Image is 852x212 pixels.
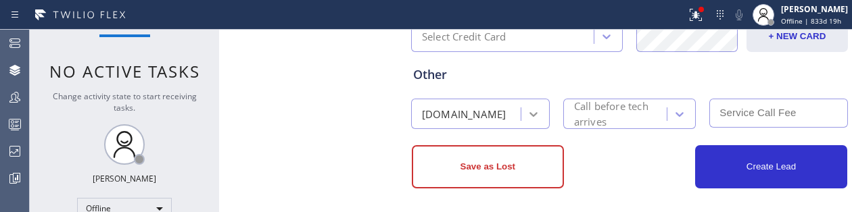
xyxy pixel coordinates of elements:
[422,106,506,122] div: [DOMAIN_NAME]
[412,145,564,188] button: Save as Lost
[781,3,848,15] div: [PERSON_NAME]
[747,21,848,52] button: + NEW CARD
[709,99,848,128] input: Service Call Fee
[422,29,506,45] div: Select Credit Card
[574,99,666,130] div: Call before tech arrives
[413,65,846,84] div: Other
[53,90,197,113] span: Change activity state to start receiving tasks.
[695,145,847,188] button: Create Lead
[730,5,749,24] button: Mute
[781,16,841,26] span: Offline | 833d 19h
[93,173,156,184] div: [PERSON_NAME]
[49,60,200,82] span: No active tasks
